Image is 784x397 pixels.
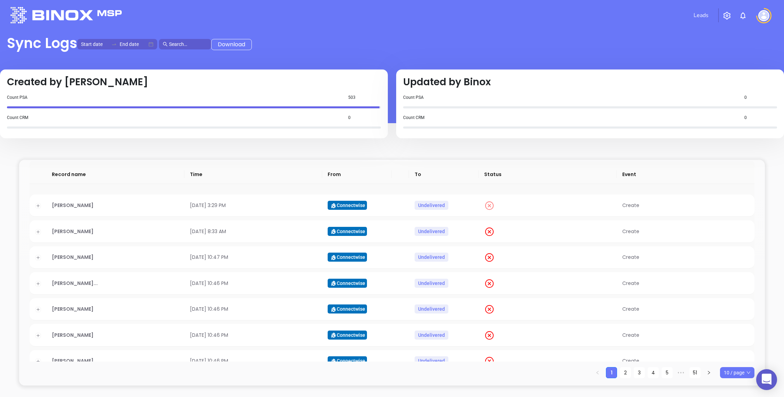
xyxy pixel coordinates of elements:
td: [DATE] 10:46 PM [184,350,322,373]
th: To [409,165,479,184]
span: Undelivered [415,279,448,288]
th: From [322,165,392,184]
span: Undelivered [415,227,448,236]
td: [DATE] 8:33 AM [184,220,322,243]
p: Count CRM [7,114,28,121]
p: [PERSON_NAME] [52,305,179,313]
button: Expand row [35,255,41,261]
td: Create [617,246,755,269]
p: 503 [348,94,355,101]
input: Search… [169,40,207,48]
li: 51 [689,367,701,378]
th: Time [184,165,322,184]
a: connectWiseLogo Connectwise [328,357,367,364]
img: connectWiseLogo [329,229,336,235]
a: connectWiseLogo Connectwise [328,280,367,287]
img: connectWiseLogo [329,358,336,365]
a: 2 [620,367,631,378]
a: 4 [648,367,658,378]
p: [PERSON_NAME] [52,357,179,365]
input: End date [120,40,147,48]
span: Undelivered [415,304,448,313]
p: 0 [348,114,351,121]
img: user [758,10,769,21]
h3: Created by [PERSON_NAME] [7,76,381,88]
button: Expand row [35,333,41,338]
th: Record name [46,165,184,184]
h3: Updated by Binox [403,76,777,88]
img: iconNotification [739,11,747,20]
span: Undelivered [415,356,448,365]
p: [PERSON_NAME] ... [52,279,98,287]
button: Expand row [35,359,41,364]
span: search [163,42,168,47]
span: right [707,371,711,375]
img: connectWiseLogo [329,203,336,209]
span: to [111,41,117,47]
a: 1 [606,367,617,378]
a: 3 [634,367,645,378]
th: Event [617,165,755,184]
p: [PERSON_NAME] [52,228,179,235]
button: Expand row [35,281,41,286]
span: Undelivered [415,331,448,340]
a: connectWiseLogo Connectwise [328,254,367,261]
span: left [595,371,600,375]
span: Connectwise [328,304,367,313]
img: connectWiseLogo [329,280,336,287]
a: 5 [662,367,672,378]
p: [PERSON_NAME] [52,253,179,261]
div: Page Size [720,367,754,378]
p: [PERSON_NAME] [52,201,179,209]
img: connectWiseLogo [329,255,336,261]
button: left [592,367,603,378]
td: [DATE] 10:46 PM [184,298,322,321]
button: Expand row [35,307,41,312]
td: Create [617,272,755,295]
span: 10 / page [724,367,751,378]
td: [DATE] 10:46 PM [184,272,322,295]
img: connectWiseLogo [329,332,336,339]
th: Status [479,165,617,184]
span: Connectwise [328,201,367,210]
td: [DATE] 10:46 PM [184,324,322,347]
button: Download [211,39,252,50]
td: Create [617,350,755,373]
button: Expand row [35,229,41,235]
span: Connectwise [328,279,367,288]
td: Create [617,298,755,321]
button: Expand row [35,203,41,209]
a: connectWiseLogo Connectwise [328,305,367,312]
span: Connectwise [328,331,367,340]
p: 0 [744,114,747,121]
p: [PERSON_NAME] [52,331,179,339]
td: Create [617,220,755,243]
a: Leads [691,8,711,22]
td: Create [617,324,755,347]
li: Previous Page [592,367,603,378]
span: Connectwise [328,227,367,236]
span: Connectwise [328,253,367,262]
td: [DATE] 10:47 PM [184,246,322,269]
p: 0 [744,94,747,101]
span: Connectwise [328,356,367,365]
td: Create [617,194,755,217]
img: connectWiseLogo [329,307,336,313]
a: connectWiseLogo Connectwise [328,202,367,209]
td: [DATE] 3:29 PM [184,194,322,217]
img: iconSetting [723,11,731,20]
span: swap-right [111,41,117,47]
input: Start date [81,40,109,48]
li: Next 5 Pages [675,367,687,378]
img: logo [10,7,122,23]
span: Undelivered [415,253,448,262]
span: Undelivered [415,201,448,210]
a: 51 [690,367,700,378]
p: Count CRM [403,114,424,121]
li: Next Page [703,367,714,378]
